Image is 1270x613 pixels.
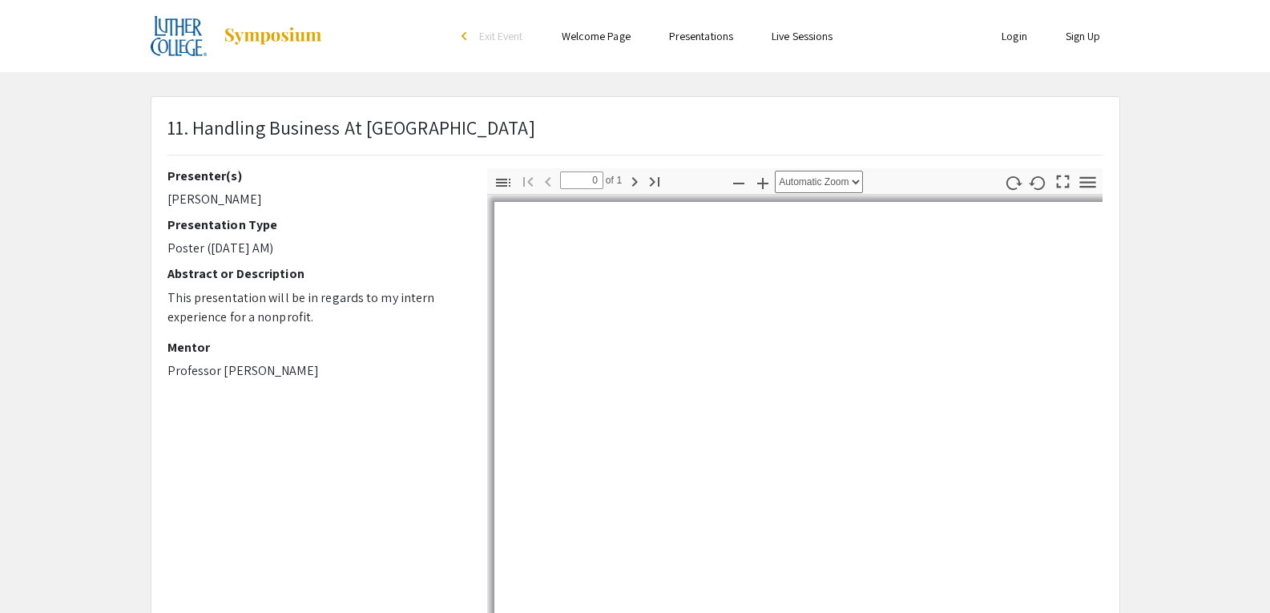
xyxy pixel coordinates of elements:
a: Login [1002,29,1027,43]
p: 11. Handling Business At [GEOGRAPHIC_DATA] [167,113,535,142]
h2: Presenter(s) [167,168,463,183]
button: Rotate Counterclockwise [1024,171,1051,194]
h2: Mentor [167,340,463,355]
iframe: Chat [12,541,68,601]
button: Switch to Presentation Mode [1049,168,1076,192]
button: Tools [1074,171,1101,194]
button: Rotate Clockwise [999,171,1026,194]
button: Go to Last Page [641,169,668,192]
span: Exit Event [479,29,523,43]
button: Previous Page [534,169,562,192]
a: Presentations [669,29,733,43]
input: Page [560,171,603,189]
a: Sign Up [1066,29,1101,43]
a: Welcome Page [562,29,631,43]
button: Zoom Out [725,171,752,194]
button: Toggle Sidebar [490,171,517,194]
h2: Abstract or Description [167,266,463,281]
img: Symposium by ForagerOne [223,26,323,46]
p: Poster ([DATE] AM) [167,239,463,258]
button: Next Page [621,169,648,192]
img: 2025 Experiential Learning Showcase [151,16,208,56]
a: Live Sessions [772,29,833,43]
div: arrow_back_ios [462,31,471,41]
button: Go to First Page [514,169,542,192]
h2: Presentation Type [167,217,463,232]
button: Zoom In [749,171,776,194]
select: Zoom [775,171,863,193]
p: [PERSON_NAME] [167,190,463,209]
a: 2025 Experiential Learning Showcase [151,16,324,56]
span: of 1 [603,171,623,189]
p: This presentation will be in regards to my intern experience for a nonprofit. [167,288,463,327]
p: Professor [PERSON_NAME] [167,361,463,381]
